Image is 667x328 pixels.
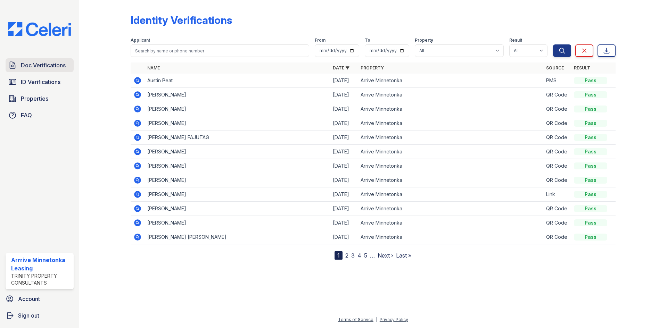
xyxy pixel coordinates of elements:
[376,317,377,322] div: |
[21,94,48,103] span: Properties
[338,317,373,322] a: Terms of Service
[365,37,370,43] label: To
[378,252,393,259] a: Next ›
[543,88,571,102] td: QR Code
[358,173,543,187] td: Arrive Minnetonka
[11,272,71,286] div: Trinity Property Consultants
[145,202,330,216] td: [PERSON_NAME]
[330,102,358,116] td: [DATE]
[145,173,330,187] td: [PERSON_NAME]
[3,309,76,322] a: Sign out
[543,187,571,202] td: Link
[574,106,607,112] div: Pass
[145,88,330,102] td: [PERSON_NAME]
[364,252,367,259] a: 5
[315,37,326,43] label: From
[330,116,358,131] td: [DATE]
[330,131,358,145] td: [DATE]
[21,61,66,69] span: Doc Verifications
[21,111,32,119] span: FAQ
[330,216,358,230] td: [DATE]
[396,252,411,259] a: Last »
[145,230,330,244] td: [PERSON_NAME] [PERSON_NAME]
[358,74,543,88] td: Arrive Minnetonka
[543,74,571,88] td: PMS
[131,37,150,43] label: Applicant
[574,162,607,169] div: Pass
[345,252,348,259] a: 2
[574,219,607,226] div: Pass
[361,65,384,70] a: Property
[543,202,571,216] td: QR Code
[543,131,571,145] td: QR Code
[145,102,330,116] td: [PERSON_NAME]
[574,134,607,141] div: Pass
[543,145,571,159] td: QR Code
[358,131,543,145] td: Arrive Minnetonka
[543,116,571,131] td: QR Code
[358,102,543,116] td: Arrive Minnetonka
[546,65,564,70] a: Source
[358,88,543,102] td: Arrive Minnetonka
[330,187,358,202] td: [DATE]
[147,65,160,70] a: Name
[574,91,607,98] div: Pass
[330,230,358,244] td: [DATE]
[543,102,571,116] td: QR Code
[145,131,330,145] td: [PERSON_NAME] FAJUTAG
[574,65,590,70] a: Result
[145,145,330,159] td: [PERSON_NAME]
[145,187,330,202] td: [PERSON_NAME]
[358,116,543,131] td: Arrive Minnetonka
[145,216,330,230] td: [PERSON_NAME]
[6,75,74,89] a: ID Verifications
[330,88,358,102] td: [DATE]
[543,159,571,173] td: QR Code
[357,252,361,259] a: 4
[330,173,358,187] td: [DATE]
[370,251,375,260] span: …
[358,145,543,159] td: Arrive Minnetonka
[333,65,349,70] a: Date ▼
[145,74,330,88] td: Austin Peat
[6,58,74,72] a: Doc Verifications
[543,230,571,244] td: QR Code
[131,44,309,57] input: Search by name or phone number
[574,120,607,127] div: Pass
[3,292,76,306] a: Account
[574,148,607,155] div: Pass
[18,295,40,303] span: Account
[509,37,522,43] label: Result
[3,22,76,36] img: CE_Logo_Blue-a8612792a0a2168367f1c8372b55b34899dd931a85d93a1a3d3e32e68fde9ad4.png
[574,205,607,212] div: Pass
[145,116,330,131] td: [PERSON_NAME]
[415,37,433,43] label: Property
[574,77,607,84] div: Pass
[330,202,358,216] td: [DATE]
[21,78,60,86] span: ID Verifications
[358,202,543,216] td: Arrive Minnetonka
[18,311,39,320] span: Sign out
[358,216,543,230] td: Arrive Minnetonka
[330,159,358,173] td: [DATE]
[145,159,330,173] td: [PERSON_NAME]
[574,191,607,198] div: Pass
[358,230,543,244] td: Arrive Minnetonka
[335,251,343,260] div: 1
[330,74,358,88] td: [DATE]
[351,252,355,259] a: 3
[543,173,571,187] td: QR Code
[358,159,543,173] td: Arrive Minnetonka
[330,145,358,159] td: [DATE]
[131,14,232,26] div: Identity Verifications
[543,216,571,230] td: QR Code
[380,317,408,322] a: Privacy Policy
[574,177,607,184] div: Pass
[6,108,74,122] a: FAQ
[6,92,74,106] a: Properties
[574,234,607,241] div: Pass
[358,187,543,202] td: Arrive Minnetonka
[11,256,71,272] div: Arrrive Minnetonka Leasing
